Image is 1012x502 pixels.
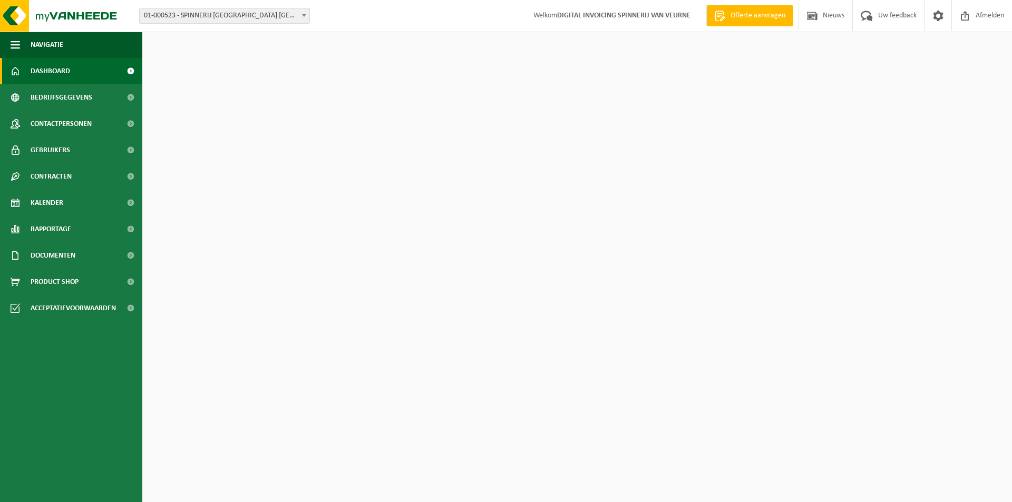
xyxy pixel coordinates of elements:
span: Dashboard [31,58,70,84]
span: Bedrijfsgegevens [31,84,92,111]
span: Rapportage [31,216,71,242]
span: Contracten [31,163,72,190]
span: Acceptatievoorwaarden [31,295,116,321]
span: 01-000523 - SPINNERIJ VAN VEURNE NV - VEURNE [140,8,309,23]
span: Product Shop [31,269,79,295]
strong: DIGITAL INVOICING SPINNERIJ VAN VEURNE [557,12,690,19]
a: Offerte aanvragen [706,5,793,26]
span: Documenten [31,242,75,269]
span: Gebruikers [31,137,70,163]
span: Offerte aanvragen [728,11,788,21]
span: Kalender [31,190,63,216]
span: Navigatie [31,32,63,58]
span: 01-000523 - SPINNERIJ VAN VEURNE NV - VEURNE [139,8,310,24]
span: Contactpersonen [31,111,92,137]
